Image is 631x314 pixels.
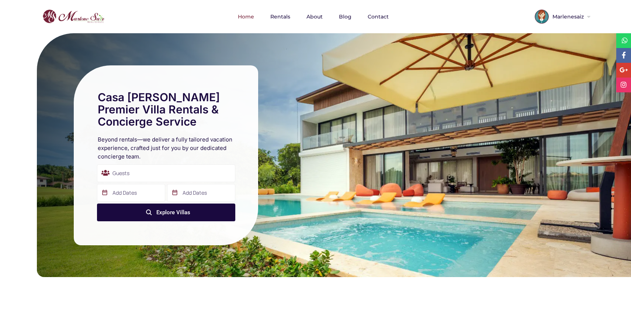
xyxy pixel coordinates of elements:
span: Marlenesaiz [549,14,586,19]
input: Add Dates [167,184,235,202]
button: Explore Villas [97,204,235,221]
input: Add Dates [97,184,165,202]
img: logo [41,8,106,25]
div: Guests [97,164,235,182]
h2: Beyond rentals—we deliver a fully tailored vacation experience, crafted just for you by our dedic... [98,135,234,161]
h2: Casa [PERSON_NAME] Premier Villa Rentals & Concierge Service [98,91,234,128]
